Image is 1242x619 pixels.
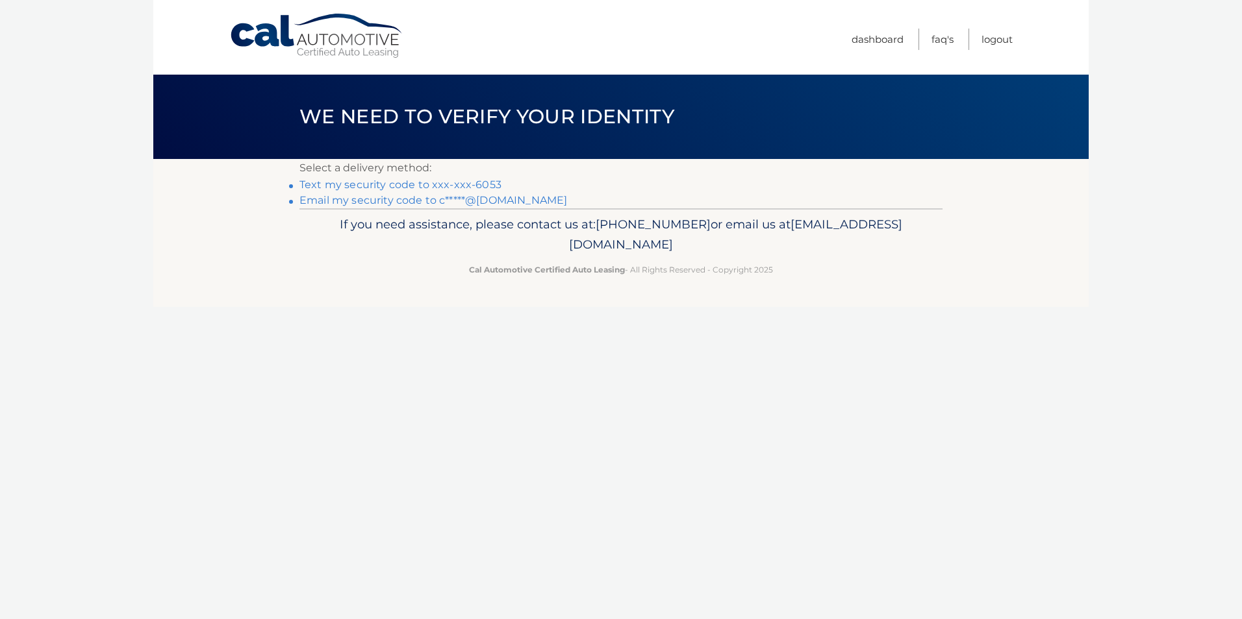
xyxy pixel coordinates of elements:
[299,178,501,191] a: Text my security code to xxx-xxx-6053
[852,29,904,50] a: Dashboard
[982,29,1013,50] a: Logout
[229,13,405,59] a: Cal Automotive
[299,159,943,177] p: Select a delivery method:
[469,265,625,274] strong: Cal Automotive Certified Auto Leasing
[299,104,674,128] span: We need to verify your identity
[931,29,954,50] a: FAQ's
[299,194,567,206] a: Email my security code to c*****@[DOMAIN_NAME]
[596,217,711,232] span: [PHONE_NUMBER]
[308,263,934,276] p: - All Rights Reserved - Copyright 2025
[308,214,934,256] p: If you need assistance, please contact us at: or email us at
